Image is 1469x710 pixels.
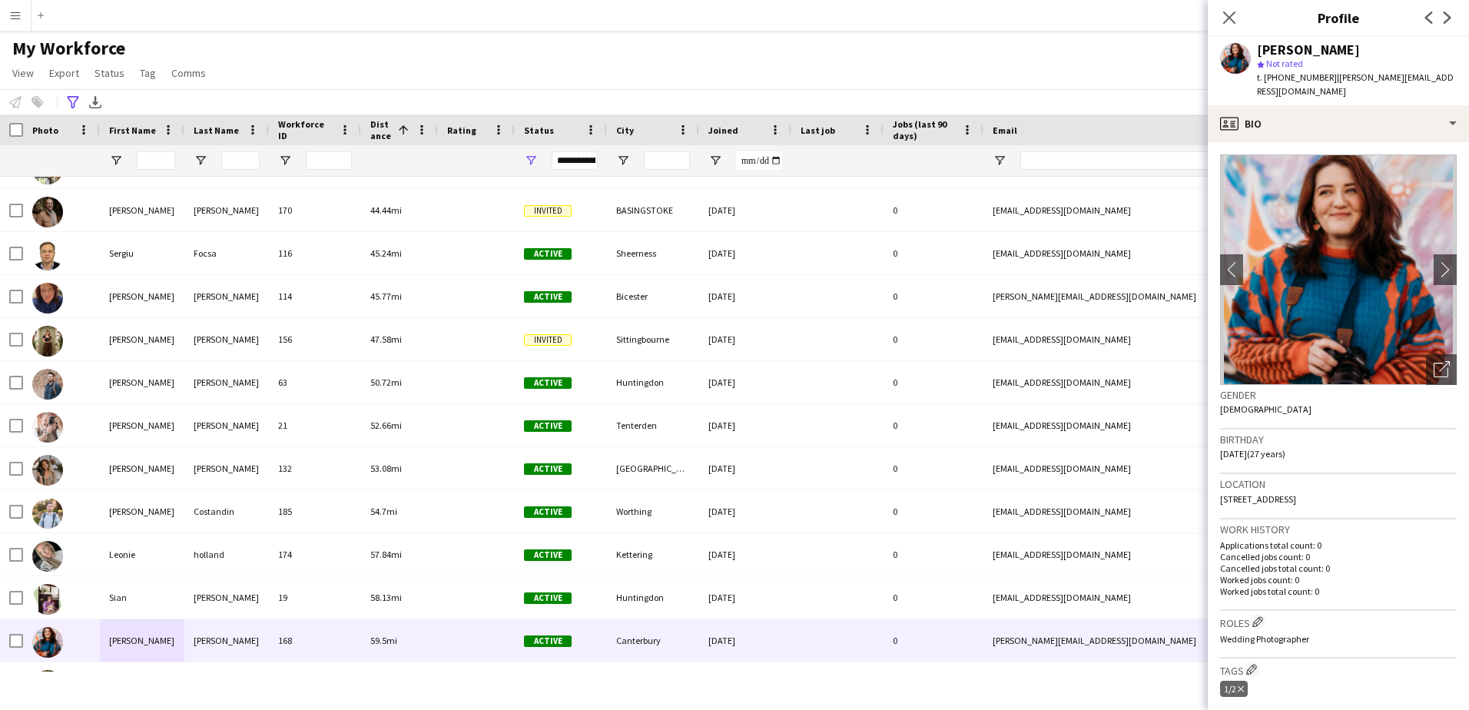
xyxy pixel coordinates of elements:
span: t. [PHONE_NUMBER] [1257,71,1337,83]
span: View [12,66,34,80]
span: Status [95,66,124,80]
div: [DATE] [699,447,791,489]
img: Marcus Clarke [32,369,63,400]
span: Distance [370,118,392,141]
div: Sergiu [100,232,184,274]
h3: Gender [1220,388,1457,402]
div: [PERSON_NAME] [100,490,184,532]
span: 47.58mi [370,333,402,345]
div: [EMAIL_ADDRESS][DOMAIN_NAME] [983,232,1291,274]
span: Tag [140,66,156,80]
div: [EMAIL_ADDRESS][DOMAIN_NAME] [983,533,1291,576]
div: Canterbury [607,662,699,705]
input: Workforce ID Filter Input [306,151,352,170]
div: [PERSON_NAME] [100,189,184,231]
div: [PERSON_NAME] [100,361,184,403]
div: Sittingbourne [607,318,699,360]
div: 0 [884,232,983,274]
img: Adele Robertson [32,670,63,701]
div: 0 [884,533,983,576]
h3: Location [1220,477,1457,491]
span: Active [524,377,572,389]
input: City Filter Input [644,151,690,170]
div: [DATE] [699,275,791,317]
div: 51 [269,662,361,705]
div: 63 [269,361,361,403]
div: [DATE] [699,361,791,403]
span: Active [524,635,572,647]
div: 0 [884,189,983,231]
button: Open Filter Menu [194,154,207,168]
div: 174 [269,533,361,576]
div: 21 [269,404,361,446]
div: [EMAIL_ADDRESS][DOMAIN_NAME] [983,361,1291,403]
div: 0 [884,490,983,532]
span: Jobs (last 90 days) [893,118,956,141]
h3: Profile [1208,8,1469,28]
div: [PERSON_NAME] [100,447,184,489]
button: Open Filter Menu [278,154,292,168]
div: Canterbury [607,619,699,662]
div: Leonie [100,533,184,576]
h3: Birthday [1220,433,1457,446]
app-action-btn: Advanced filters [64,93,82,111]
div: holland [184,533,269,576]
div: [DATE] [699,662,791,705]
app-action-btn: Export XLSX [86,93,104,111]
div: [PERSON_NAME] [184,447,269,489]
div: [EMAIL_ADDRESS][DOMAIN_NAME] [983,189,1291,231]
a: Export [43,63,85,83]
span: 52.66mi [370,420,402,431]
span: Rating [447,124,476,136]
span: Not rated [1266,58,1303,69]
span: [DEMOGRAPHIC_DATA] [1220,403,1311,415]
div: 156 [269,318,361,360]
div: 19 [269,576,361,619]
div: Sian [100,576,184,619]
button: Open Filter Menu [708,154,722,168]
input: Last Name Filter Input [221,151,260,170]
div: [PERSON_NAME] [1257,43,1360,57]
img: Courtney Richards [32,627,63,658]
div: [DATE] [699,490,791,532]
div: 132 [269,447,361,489]
span: Active [524,463,572,475]
div: [PERSON_NAME] [184,275,269,317]
img: Aimee Kirkham [32,283,63,314]
span: 45.77mi [370,290,402,302]
span: Workforce ID [278,118,333,141]
img: Kimberley Watkins [32,326,63,357]
img: Sian Richardson [32,584,63,615]
span: 44.44mi [370,204,402,216]
span: 45.24mi [370,247,402,259]
span: Active [524,420,572,432]
span: Invited [524,334,572,346]
div: [DATE] [699,318,791,360]
button: Open Filter Menu [993,154,1006,168]
div: BASINGSTOKE [607,189,699,231]
span: Joined [708,124,738,136]
div: [EMAIL_ADDRESS][DOMAIN_NAME] [983,447,1291,489]
div: [PERSON_NAME][EMAIL_ADDRESS][DOMAIN_NAME] [983,275,1291,317]
div: [DATE] [699,533,791,576]
div: [PERSON_NAME] [184,576,269,619]
div: 0 [884,318,983,360]
div: [PERSON_NAME] [100,404,184,446]
div: [PERSON_NAME] [100,619,184,662]
img: Dean Rossiter [32,197,63,227]
div: [PERSON_NAME] [184,189,269,231]
div: [EMAIL_ADDRESS][DOMAIN_NAME] [983,318,1291,360]
a: Tag [134,63,162,83]
div: Huntingdon [607,576,699,619]
div: [PERSON_NAME] [100,275,184,317]
div: Kettering [607,533,699,576]
div: 0 [884,576,983,619]
span: Last Name [194,124,239,136]
div: [GEOGRAPHIC_DATA] [607,447,699,489]
div: Huntingdon [607,361,699,403]
img: Alex Costandin [32,498,63,529]
button: Open Filter Menu [524,154,538,168]
a: View [6,63,40,83]
div: 0 [884,662,983,705]
span: 50.72mi [370,377,402,388]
